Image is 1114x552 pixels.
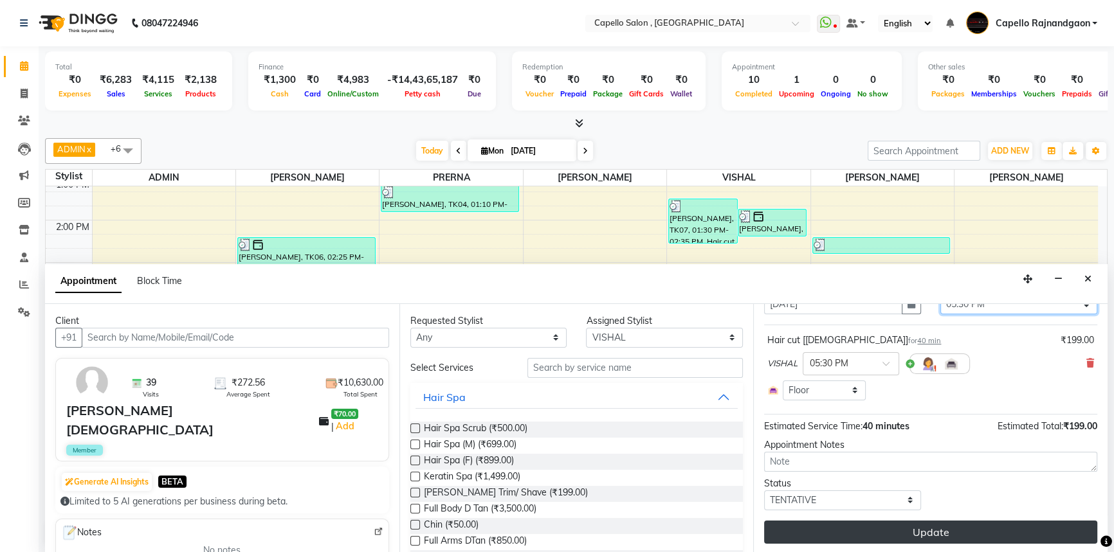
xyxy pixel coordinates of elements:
div: [PERSON_NAME][DEMOGRAPHIC_DATA] [66,401,319,440]
span: ADD NEW [991,146,1029,156]
span: Services [141,89,176,98]
span: VISHAL [667,170,810,186]
span: ₹272.56 [232,376,265,389]
span: Keratin Spa (₹1,499.00) [424,470,520,486]
span: Package [590,89,626,98]
span: | [331,418,356,434]
div: 2:00 PM [53,220,92,234]
span: Hair Spa (F) (₹899.00) [424,454,514,470]
span: Expenses [55,89,95,98]
span: Completed [732,89,776,98]
span: Full Body D Tan (₹3,500.00) [424,502,536,518]
div: Client [55,314,389,328]
span: [PERSON_NAME] [954,170,1098,186]
div: Select Services [401,361,518,375]
a: Add [334,418,356,434]
span: ADMIN [57,144,86,154]
div: 10 [732,73,776,87]
span: PRERNA [379,170,522,186]
span: [PERSON_NAME] [811,170,954,186]
div: ₹1,300 [259,73,301,87]
div: Redemption [522,62,695,73]
span: Card [301,89,324,98]
span: Ongoing [817,89,854,98]
button: Close [1079,269,1097,289]
a: x [86,144,91,154]
div: Total [55,62,222,73]
span: [PERSON_NAME] Trim/ Shave (₹199.00) [424,486,588,502]
span: Capello Rajnandgaon [995,17,1090,30]
div: [PERSON_NAME], TK06, 02:25 PM-03:10 PM, [PERSON_NAME] Trim/ Shave (₹199),Face Clean Up (₹499) [238,238,375,267]
button: ADD NEW [988,142,1032,160]
span: No show [854,89,891,98]
span: 40 min [917,336,941,345]
input: yyyy-mm-dd [764,294,902,314]
span: VISHAL [767,357,798,370]
div: 3:00 PM [53,263,92,276]
img: Interior.png [767,384,779,396]
div: Status [764,477,921,490]
div: ₹0 [1059,73,1095,87]
div: Appointment Notes [764,438,1097,452]
span: Total Spent [343,389,378,399]
div: ₹4,115 [137,73,179,87]
span: Gift Cards [626,89,667,98]
span: ADMIN [93,170,235,186]
div: ₹6,283 [95,73,137,87]
span: 40 minutes [863,420,909,432]
span: Online/Custom [324,89,382,98]
img: Hairdresser.png [920,356,936,371]
small: for [908,336,941,345]
span: BETA [158,476,187,488]
div: ₹0 [667,73,695,87]
span: Estimated Total: [998,420,1063,432]
span: Sales [104,89,129,98]
span: Prepaids [1059,89,1095,98]
input: Search Appointment [868,141,980,161]
span: Wallet [667,89,695,98]
span: Hair Spa (M) (₹699.00) [424,438,516,454]
span: [PERSON_NAME] [236,170,379,186]
div: Limited to 5 AI generations per business during beta. [60,495,384,508]
button: +91 [55,328,82,348]
span: Mon [478,146,507,156]
span: Member [66,445,103,456]
div: ₹0 [557,73,590,87]
div: Appointment [732,62,891,73]
div: ₹0 [301,73,324,87]
span: Appointment [55,270,122,293]
span: Notes [61,524,102,541]
div: Hair Spa [423,389,466,405]
span: Petty cash [401,89,444,98]
span: Hair Spa Scrub (₹500.00) [424,422,527,438]
span: Estimated Service Time: [764,420,863,432]
div: ₹0 [1020,73,1059,87]
div: 1 [776,73,817,87]
div: Finance [259,62,486,73]
span: Prepaid [557,89,590,98]
div: [PERSON_NAME], TK07, 01:30 PM-02:35 PM, Hair cut [[DEMOGRAPHIC_DATA]] (₹199),[PERSON_NAME] Trim/ ... [669,199,736,243]
span: Cash [268,89,292,98]
div: ₹2,138 [179,73,222,87]
span: Full Arms DTan (₹850.00) [424,534,527,550]
span: Today [416,141,448,161]
span: +6 [111,143,131,154]
div: Requested Stylist [410,314,567,328]
div: 0 [854,73,891,87]
span: Products [182,89,219,98]
img: logo [33,5,121,41]
img: Capello Rajnandgaon [966,12,989,34]
span: ₹70.00 [331,409,358,419]
button: Hair Spa [415,386,738,409]
span: Upcoming [776,89,817,98]
span: [PERSON_NAME] [524,170,666,186]
div: ₹4,983 [324,73,382,87]
div: 0 [817,73,854,87]
span: Visits [143,389,159,399]
div: Stylist [46,170,92,183]
span: Chin (₹50.00) [424,518,479,534]
div: ₹0 [590,73,626,87]
div: [PERSON_NAME], TK09, 02:25 PM-02:50 PM, Haircut + Styling + Shampoo & Conditioner (Loreal) (₹399) [813,238,950,253]
div: -₹14,43,65,187 [382,73,463,87]
span: Vouchers [1020,89,1059,98]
